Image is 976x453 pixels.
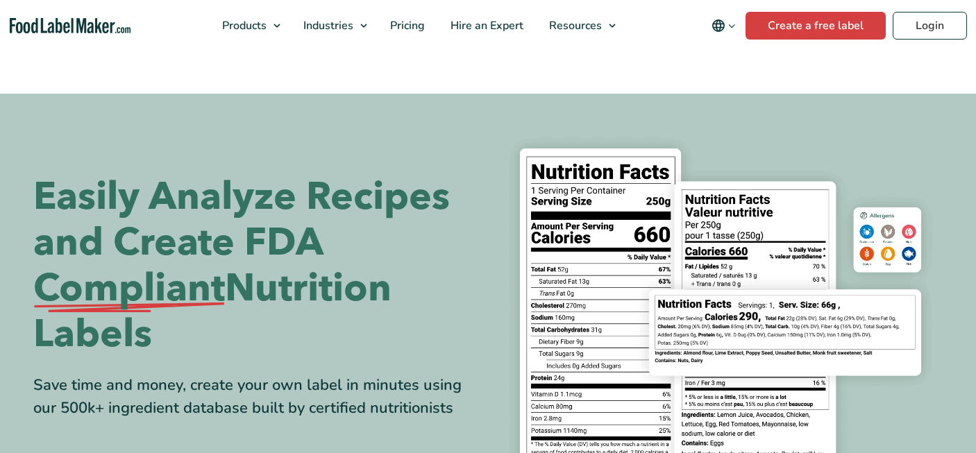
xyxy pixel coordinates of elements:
span: Industries [299,18,355,33]
span: Compliant [33,266,225,311]
span: Hire an Expert [446,18,525,33]
span: Resources [545,18,603,33]
span: Products [218,18,268,33]
button: Change language [702,12,746,40]
a: Food Label Maker homepage [10,18,131,34]
a: Create a free label [746,12,886,40]
span: Pricing [386,18,426,33]
a: Login [893,12,967,40]
div: Save time and money, create your own label in minutes using our 500k+ ingredient database built b... [33,374,478,420]
h1: Easily Analyze Recipes and Create FDA Nutrition Labels [33,174,478,357]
